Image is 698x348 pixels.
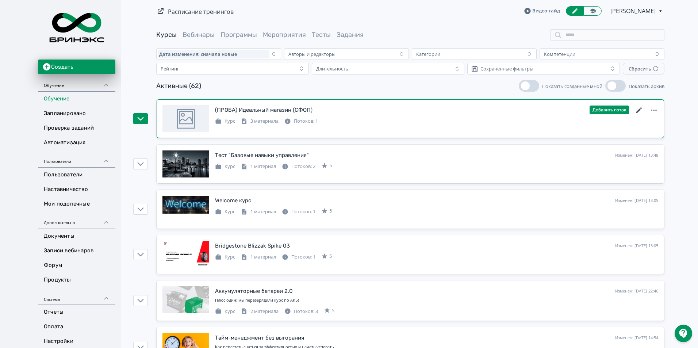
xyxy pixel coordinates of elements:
[159,51,237,57] span: Дата изменения: сначала новые
[215,118,235,125] div: Курс
[215,334,304,342] div: Тайм-менеджмент без выгорания
[584,6,602,16] a: Переключиться в режим ученика
[615,152,658,158] div: Изменен: [DATE] 13:48
[332,307,334,314] span: 5
[38,273,115,287] a: Продукты
[467,63,620,74] button: Сохранённые фильтры
[220,31,257,39] a: Программы
[241,308,279,315] div: 2 материала
[329,253,332,260] span: 5
[215,196,251,205] div: Welcome курс
[282,208,315,215] div: Потоков: 1
[215,151,309,160] div: Тест "Базовые навыки управления"
[284,308,318,315] div: Потоков: 3
[215,163,235,170] div: Курс
[284,48,409,60] button: Авторы и редакторы
[215,253,235,261] div: Курс
[329,162,332,169] span: 5
[312,63,464,74] button: Длительность
[38,258,115,273] a: Форум
[215,106,312,114] div: (ПРОБА) Идеальный магазин (СФОП)
[168,8,234,16] a: Расписание тренингов
[615,243,658,249] div: Изменен: [DATE] 13:05
[38,92,115,106] a: Обучение
[524,7,560,15] a: Видео-гайд
[38,182,115,197] a: Наставничество
[329,207,332,215] span: 5
[241,208,276,215] div: 1 материал
[44,4,110,51] img: https://files.teachbase.ru/system/account/52438/logo/medium-8cc39d3de9861fc31387165adde7979b.png
[38,121,115,135] a: Проверка заданий
[615,288,658,294] div: Изменен: [DATE] 22:46
[544,51,575,57] div: Компетенции
[38,106,115,121] a: Запланировано
[610,7,657,15] span: Елена Назарова
[38,305,115,320] a: Отчеты
[540,48,664,60] button: Компетенции
[156,31,177,39] a: Курсы
[215,287,293,295] div: Аккумуляторные батареи 2.0
[241,118,279,125] div: 3 материала
[284,118,318,125] div: Потоков: 1
[615,198,658,204] div: Изменен: [DATE] 13:05
[629,83,664,89] span: Показать архив
[615,335,658,341] div: Изменен: [DATE] 14:54
[215,242,290,250] div: Bridgestone Blizzak Spike 03
[183,31,215,39] a: Вебинары
[38,150,115,168] div: Пользователи
[241,253,276,261] div: 1 материал
[480,66,533,72] div: Сохранённые фильтры
[38,168,115,182] a: Пользователи
[288,51,335,57] div: Авторы и редакторы
[38,287,115,305] div: Система
[161,66,179,72] div: Рейтинг
[38,197,115,211] a: Мои подопечные
[38,60,115,74] button: Создать
[156,48,281,60] button: Дата изменения: сначала новые
[590,106,629,114] button: Добавить поток
[38,229,115,244] a: Документы
[38,211,115,229] div: Дополнительно
[412,48,537,60] button: Категории
[312,31,331,39] a: Тесты
[38,74,115,92] div: Обучение
[282,253,315,261] div: Потоков: 1
[156,81,201,91] div: Активные (62)
[38,320,115,334] a: Оплата
[215,308,235,315] div: Курс
[215,297,658,303] div: Плюс один: мы перезарядили курс по АКБ!
[215,208,235,215] div: Курс
[282,163,315,170] div: Потоков: 2
[316,66,348,72] div: Длительность
[38,135,115,150] a: Автоматизация
[623,63,664,74] button: Сбросить
[337,31,364,39] a: Задания
[156,63,309,74] button: Рейтинг
[263,31,306,39] a: Мероприятия
[38,244,115,258] a: Записи вебинаров
[416,51,440,57] div: Категории
[241,163,276,170] div: 1 материал
[542,83,602,89] span: Показать созданные мной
